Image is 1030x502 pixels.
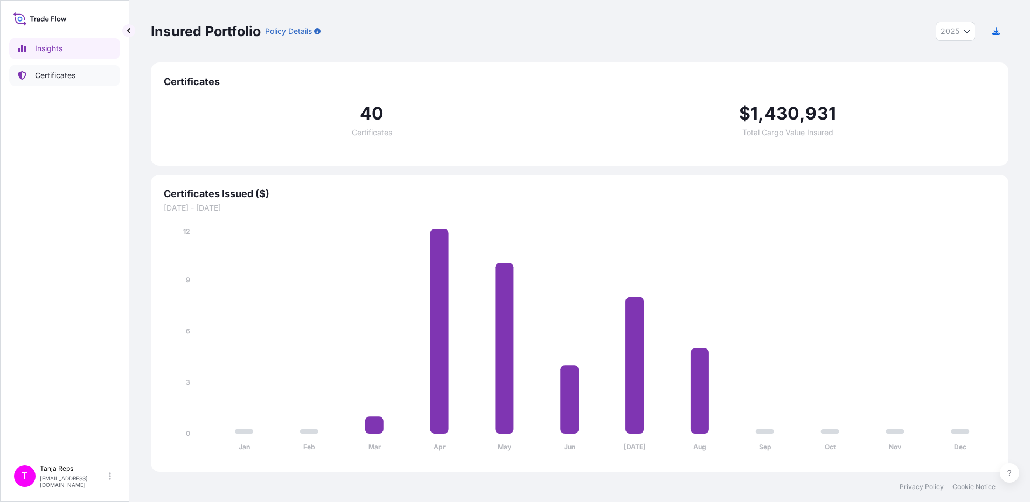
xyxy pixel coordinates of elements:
tspan: 0 [186,429,190,437]
button: Year Selector [936,22,975,41]
tspan: 9 [186,276,190,284]
p: Tanja Reps [40,464,107,473]
p: Certificates [35,70,75,81]
tspan: Jan [239,443,250,451]
span: 430 [764,105,800,122]
tspan: May [498,443,512,451]
tspan: Oct [825,443,836,451]
span: , [799,105,805,122]
p: Insured Portfolio [151,23,261,40]
tspan: 6 [186,327,190,335]
tspan: Jun [564,443,575,451]
tspan: Dec [954,443,966,451]
a: Privacy Policy [900,483,944,491]
span: Certificates [352,129,392,136]
span: $ [739,105,750,122]
tspan: Aug [693,443,706,451]
tspan: [DATE] [624,443,646,451]
span: , [758,105,764,122]
tspan: Feb [303,443,315,451]
span: [DATE] - [DATE] [164,203,996,213]
span: 40 [360,105,384,122]
tspan: 3 [186,378,190,386]
tspan: Nov [889,443,902,451]
p: Policy Details [265,26,312,37]
p: Insights [35,43,62,54]
span: T [22,471,28,482]
tspan: 12 [183,227,190,235]
span: Certificates [164,75,996,88]
a: Insights [9,38,120,59]
span: Certificates Issued ($) [164,187,996,200]
a: Cookie Notice [952,483,996,491]
tspan: Mar [368,443,381,451]
p: [EMAIL_ADDRESS][DOMAIN_NAME] [40,475,107,488]
span: Total Cargo Value Insured [742,129,833,136]
span: 931 [805,105,836,122]
tspan: Sep [759,443,771,451]
a: Certificates [9,65,120,86]
span: 2025 [941,26,959,37]
tspan: Apr [434,443,446,451]
span: 1 [750,105,758,122]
